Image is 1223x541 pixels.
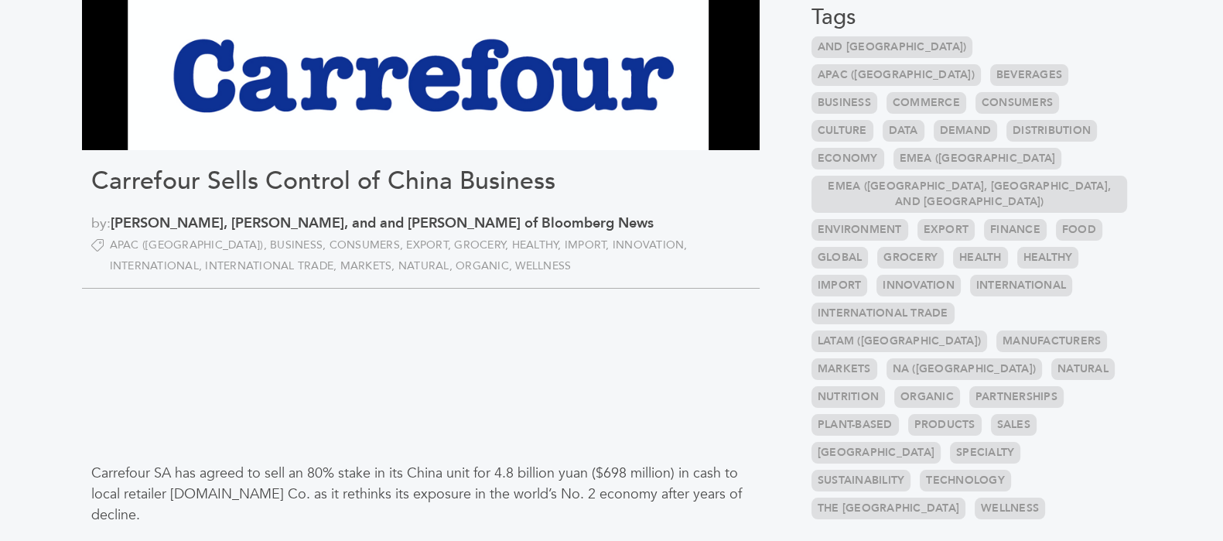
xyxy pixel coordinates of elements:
[975,498,1045,519] a: Wellness
[984,219,1047,241] a: Finance
[1006,120,1097,142] a: Distribution
[91,166,750,196] h1: Carrefour Sells Control of China Business
[515,259,571,273] a: Wellness
[811,358,877,380] a: Markets
[908,414,982,436] a: Products
[111,214,654,233] a: [PERSON_NAME], [PERSON_NAME], and and [PERSON_NAME] of Bloomberg News
[811,498,965,519] a: the [GEOGRAPHIC_DATA]
[934,120,998,142] a: Demand
[811,5,1134,31] h3: Tags
[920,470,1011,491] a: Technology
[877,247,944,269] a: Grocery
[270,238,330,252] a: Business
[811,36,973,58] a: and [GEOGRAPHIC_DATA])
[565,238,613,252] a: Import
[91,213,750,234] span: by:
[970,275,1072,296] a: International
[811,92,877,114] a: Business
[110,259,206,273] a: International
[811,414,899,436] a: Plant-based
[811,386,885,408] a: Nutrition
[811,330,987,352] a: LATAM ([GEOGRAPHIC_DATA])
[975,92,1059,114] a: Consumers
[205,259,340,273] a: International Trade
[969,386,1064,408] a: Partnerships
[887,358,1043,380] a: NA ([GEOGRAPHIC_DATA])
[917,219,975,241] a: Export
[953,247,1008,269] a: Health
[811,176,1128,213] a: EMEA ([GEOGRAPHIC_DATA], [GEOGRAPHIC_DATA], and [GEOGRAPHIC_DATA])
[398,259,456,273] a: Natural
[91,463,750,526] p: Carrefour SA has agreed to sell an 80% stake in its China unit for 4.8 billion yuan ($698 million...
[811,247,869,269] a: Global
[996,330,1107,352] a: Manufacturers
[991,414,1037,436] a: Sales
[811,219,908,241] a: Environment
[1056,219,1102,241] a: Food
[811,275,868,296] a: Import
[454,238,511,252] a: Grocery
[950,442,1020,464] a: Specialty
[1017,247,1079,269] a: Healthy
[811,303,955,324] a: International Trade
[406,238,454,252] a: Export
[893,148,1062,169] a: EMEA ([GEOGRAPHIC_DATA]
[811,470,911,491] a: Sustainability
[512,238,565,252] a: Healthy
[811,120,873,142] a: Culture
[340,259,398,273] a: Markets
[811,64,981,86] a: APAC ([GEOGRAPHIC_DATA])
[456,259,515,273] a: Organic
[887,92,966,114] a: Commerce
[1051,358,1115,380] a: Natural
[811,148,884,169] a: Economy
[330,238,407,252] a: Consumers
[811,442,941,464] a: [GEOGRAPHIC_DATA]
[110,238,271,252] a: APAC ([GEOGRAPHIC_DATA])
[876,275,961,296] a: Innovation
[894,386,960,408] a: Organic
[990,64,1068,86] a: Beverages
[883,120,924,142] a: Data
[613,238,688,252] a: Innovation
